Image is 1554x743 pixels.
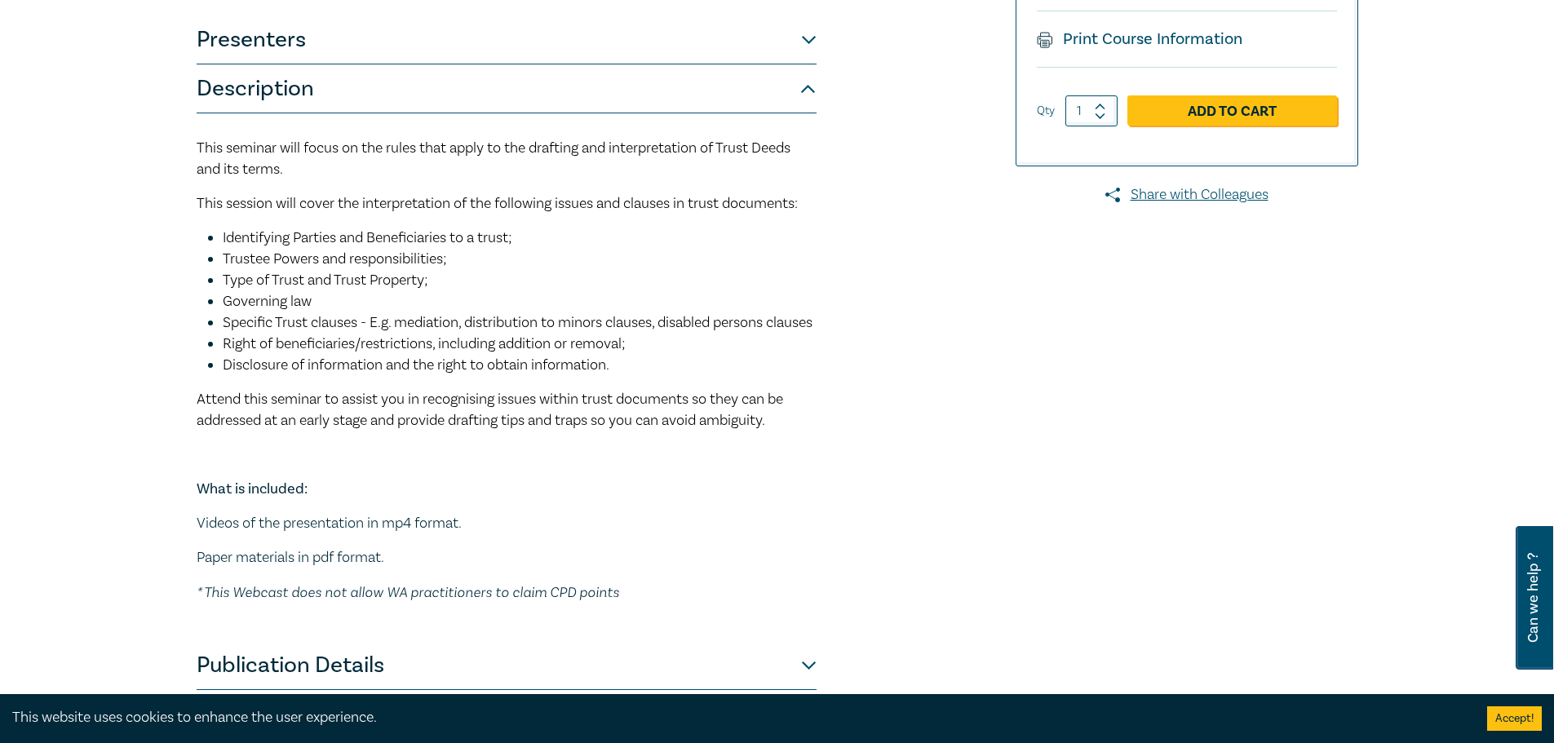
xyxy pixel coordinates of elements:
[223,250,447,268] span: Trustee Powers and responsibilities;
[1037,29,1243,50] a: Print Course Information
[197,64,817,113] button: Description
[197,15,817,64] button: Presenters
[197,583,619,600] em: * This Webcast does not allow WA practitioners to claim CPD points
[1487,706,1542,731] button: Accept cookies
[197,641,817,690] button: Publication Details
[223,313,812,332] span: Specific Trust clauses - E.g. mediation, distribution to minors clauses, disabled persons clauses
[1016,184,1358,206] a: Share with Colleagues
[223,228,512,247] span: Identifying Parties and Beneficiaries to a trust;
[1127,95,1337,126] a: Add to Cart
[197,194,798,213] span: This session will cover the interpretation of the following issues and clauses in trust documents:
[223,292,312,311] span: Governing law
[223,356,609,374] span: Disclosure of information and the right to obtain information.
[197,390,783,430] span: Attend this seminar to assist you in recognising issues within trust documents so they can be add...
[197,139,790,179] span: This seminar will focus on the rules that apply to the drafting and interpretation of Trust Deeds...
[1525,536,1541,660] span: Can we help ?
[197,480,308,498] strong: What is included:
[12,707,1463,728] div: This website uses cookies to enhance the user experience.
[223,334,626,353] span: Right of beneficiaries/restrictions, including addition or removal;
[197,513,817,534] p: Videos of the presentation in mp4 format.
[1037,102,1055,120] label: Qty
[1065,95,1118,126] input: 1
[223,271,428,290] span: Type of Trust and Trust Property;
[197,547,817,568] p: Paper materials in pdf format.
